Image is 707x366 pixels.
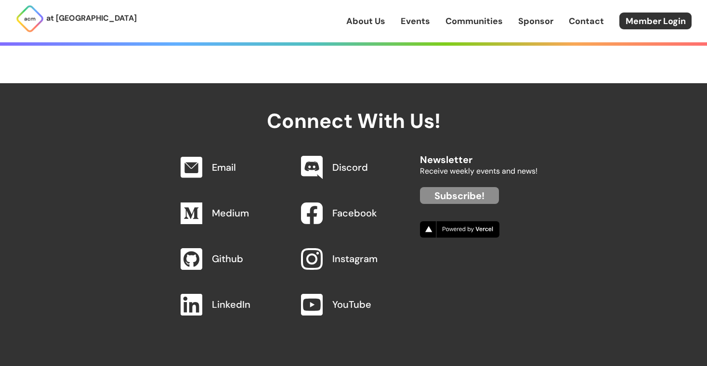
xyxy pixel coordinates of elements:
[212,252,243,265] a: Github
[569,15,604,27] a: Contact
[420,187,499,204] a: Subscribe!
[518,15,553,27] a: Sponsor
[301,156,323,180] img: Discord
[212,161,236,174] a: Email
[420,221,499,238] img: Vercel
[301,248,323,270] img: Instagram
[301,294,323,316] img: YouTube
[332,252,378,265] a: Instagram
[619,13,692,29] a: Member Login
[181,202,202,224] img: Medium
[212,207,249,219] a: Medium
[181,294,202,316] img: LinkedIn
[420,145,537,165] h2: Newsletter
[301,202,323,224] img: Facebook
[332,298,371,311] a: YouTube
[401,15,430,27] a: Events
[346,15,385,27] a: About Us
[15,4,44,33] img: ACM Logo
[181,248,202,270] img: Github
[181,157,202,178] img: Email
[445,15,503,27] a: Communities
[15,4,137,33] a: at [GEOGRAPHIC_DATA]
[170,83,537,132] h2: Connect With Us!
[420,165,537,177] p: Receive weekly events and news!
[46,12,137,25] p: at [GEOGRAPHIC_DATA]
[332,161,368,174] a: Discord
[212,298,250,311] a: LinkedIn
[332,207,377,219] a: Facebook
